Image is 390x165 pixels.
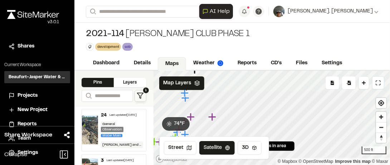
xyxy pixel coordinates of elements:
div: Map marker [167,135,176,145]
img: rebrand.png [7,10,59,19]
img: precipai.png [218,60,223,66]
span: Projects [18,92,38,100]
div: Map marker [181,130,190,139]
div: Map marker [180,117,190,126]
a: Details [127,56,158,70]
div: General [101,121,116,127]
div: Last updated [DATE] [107,159,134,163]
div: Map marker [169,134,178,144]
button: Reset bearing to north [376,132,386,143]
a: Mapbox [278,159,297,164]
a: CD's [264,56,289,70]
div: Map marker [182,82,191,92]
a: Dashboard [86,56,127,70]
a: Projects [9,92,66,100]
div: Last updated [DATE] [109,113,137,117]
div: Oh geez...please don't... [7,19,59,25]
div: Map marker [190,65,200,75]
a: Reports [230,56,264,70]
div: Import Pins into your project [342,76,356,89]
span: AI Help [210,7,230,16]
a: Reports [9,120,66,128]
span: 1 [143,87,149,93]
span: 24 pins in area [257,143,286,149]
span: Shares [18,42,34,50]
span: Collapse [4,150,27,159]
a: Maxar [372,159,388,164]
p: Current Workspace [4,62,70,68]
a: New Project [9,106,66,114]
div: 24 [101,112,107,119]
button: Find my location [376,98,386,108]
div: Map marker [180,89,190,98]
div: Map marker [173,128,182,137]
div: No pins available to export [326,76,339,89]
div: Map marker [157,139,167,149]
span: 74 ° F [174,120,185,128]
div: sob [122,43,132,50]
span: Water Main [101,134,122,137]
span: Reports [18,120,36,128]
div: Map marker [181,94,190,103]
a: OpenStreetMap [299,159,333,164]
div: Map marker [175,125,184,134]
button: 74°F [162,117,190,131]
div: [PERSON_NAME] and his crew are adding 12 inch ductile iron up to his valve cluster of a 12 x 10 r... [101,141,143,148]
button: Street [164,141,196,155]
div: 500 ft [362,146,386,154]
button: Edit Tags [86,43,94,51]
a: Weather [186,56,230,70]
button: Zoom out [376,122,386,132]
button: Search [82,90,94,102]
button: 1 [135,90,146,102]
span: New Project [18,106,48,114]
a: Shares [9,42,66,50]
button: [PERSON_NAME]. [PERSON_NAME] [273,6,379,17]
div: Map marker [186,112,196,122]
div: Open AI Assistant [199,4,236,19]
button: Search [86,6,99,17]
img: User [273,6,285,17]
div: Map marker [171,132,180,141]
button: Open AI Assistant [199,4,233,19]
div: Map marker [155,137,165,147]
span: [PERSON_NAME]. [PERSON_NAME] [288,7,373,15]
h3: Beaufort-Jasper Water & Sewer Authority [9,74,66,80]
button: 3D [238,141,262,155]
a: Map feedback [335,159,371,164]
div: Map marker [150,137,159,146]
div: [PERSON_NAME] Club Phase 1 [86,29,250,40]
span: Zoom out [376,122,386,132]
div: Layers [114,78,146,87]
img: file [82,116,98,144]
button: Zoom in [376,112,386,122]
div: 3 [101,157,104,164]
span: Map Layers [164,79,191,87]
div: development [95,43,121,50]
a: Maps [158,57,186,71]
a: Settings [315,56,349,70]
div: Observation [101,127,123,132]
a: Mapbox logo [156,155,187,163]
div: Map marker [208,112,217,122]
span: 2021-114 [86,29,124,40]
span: Share Workspace [4,131,52,139]
button: Satellite [199,141,235,155]
a: Files [289,56,315,70]
div: Pins [82,78,114,87]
